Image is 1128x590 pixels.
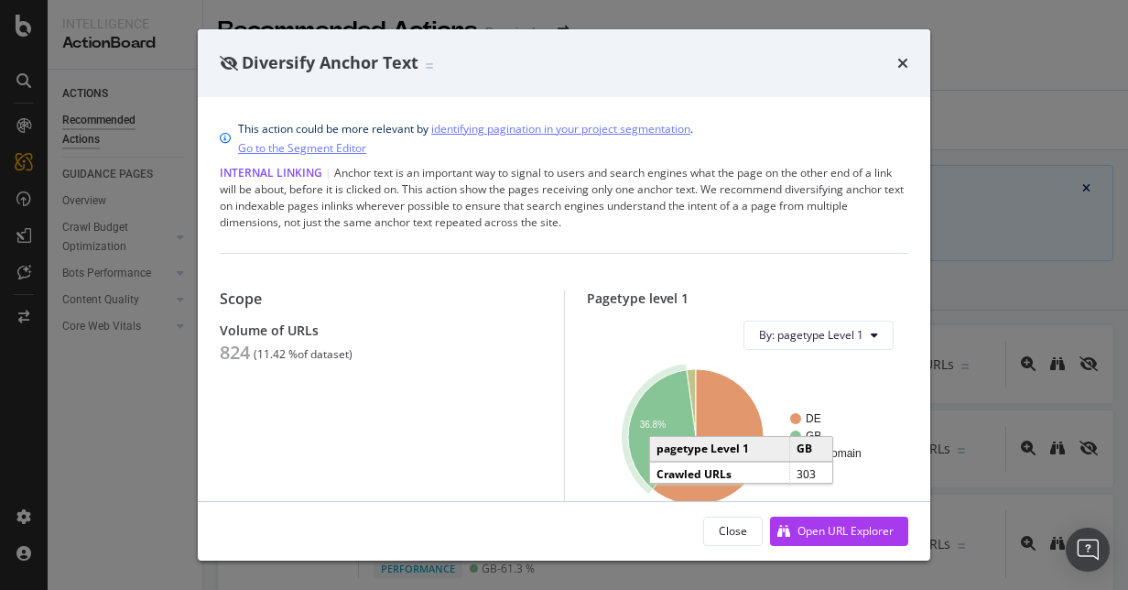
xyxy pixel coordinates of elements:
[431,119,690,138] a: identifying pagination in your project segmentation
[703,517,763,546] button: Close
[743,321,894,350] button: By: pagetype Level 1
[426,63,433,69] img: Equal
[238,119,693,158] div: This action could be more relevant by .
[797,523,894,539] div: Open URL Explorer
[220,322,542,338] div: Volume of URLs
[220,119,908,158] div: info banner
[759,327,863,343] span: By: pagetype Level 1
[238,138,366,158] a: Go to the Segment Editor
[770,517,908,546] button: Open URL Explorer
[806,430,821,442] text: GB
[587,290,909,306] div: Pagetype level 1
[639,420,665,430] text: 36.8%
[220,165,908,231] div: Anchor text is an important way to signal to users and search engines what the page on the other ...
[806,412,821,425] text: DE
[897,51,908,75] div: times
[806,447,862,460] text: Subdomain
[1066,528,1110,572] div: Open Intercom Messenger
[220,56,238,71] div: eye-slash
[732,448,750,458] text: 61%
[242,51,418,73] span: Diversify Anchor Text
[220,342,250,364] div: 824
[719,523,747,539] div: Close
[198,29,930,561] div: modal
[254,348,352,361] div: ( 11.42 % of dataset )
[602,365,887,508] svg: A chart.
[220,290,542,308] div: Scope
[220,165,322,180] span: Internal Linking
[325,165,331,180] span: |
